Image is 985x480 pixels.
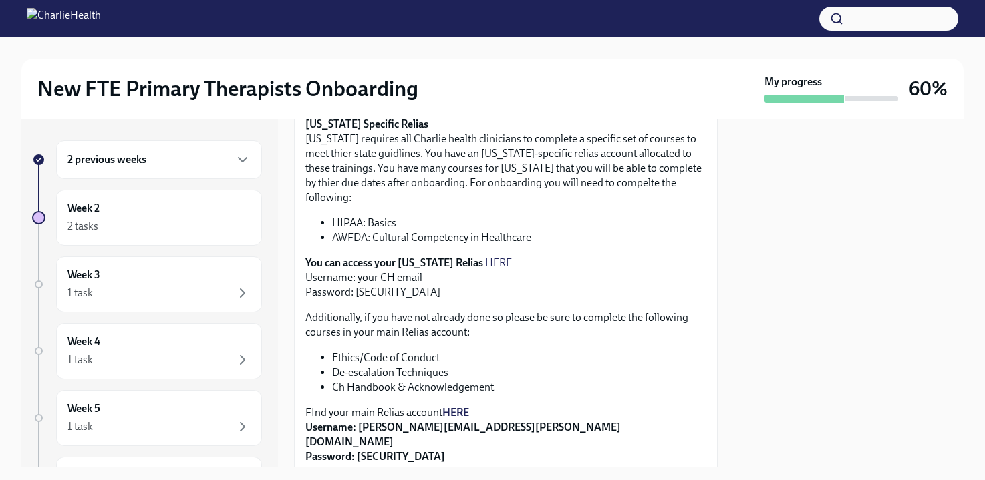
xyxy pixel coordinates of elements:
div: 2 tasks [67,219,98,234]
h3: 60% [909,77,948,101]
h6: Week 4 [67,334,100,349]
li: Ethics/Code of Conduct [332,350,706,365]
h6: Week 2 [67,201,100,216]
h2: New FTE Primary Therapists Onboarding [37,75,418,102]
div: 1 task [67,286,93,300]
a: Week 22 tasks [32,190,262,246]
p: [US_STATE] requires all Charlie health clinicians to complete a specific set of courses to meet t... [305,117,706,205]
h6: Week 5 [67,401,100,416]
p: FInd your main Relias account [305,405,706,464]
div: 1 task [67,352,93,367]
a: HERE [442,406,469,419]
li: HIPAA: Basics [332,216,706,230]
h6: Week 3 [67,268,100,282]
li: De-escalation Techniques [332,365,706,380]
div: 1 task [67,419,93,434]
strong: My progress [764,75,822,89]
strong: [US_STATE] Specific Relias [305,117,428,130]
li: AWFDA: Cultural Competency in Healthcare [332,230,706,245]
a: Week 41 task [32,323,262,379]
img: CharlieHealth [27,8,101,29]
p: Additionally, if you have not already done so please be sure to complete the following courses in... [305,310,706,340]
h6: 2 previous weeks [67,152,146,167]
p: Username: your CH email Password: [SECURITY_DATA] [305,256,706,300]
strong: You can access your [US_STATE] Relias [305,256,483,269]
a: Week 51 task [32,390,262,446]
strong: Username: [PERSON_NAME][EMAIL_ADDRESS][PERSON_NAME][DOMAIN_NAME] Password: [SECURITY_DATA] [305,421,621,463]
li: Ch Handbook & Acknowledgement [332,380,706,395]
a: HERE [485,256,512,269]
div: 2 previous weeks [56,140,262,179]
a: Week 31 task [32,256,262,312]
